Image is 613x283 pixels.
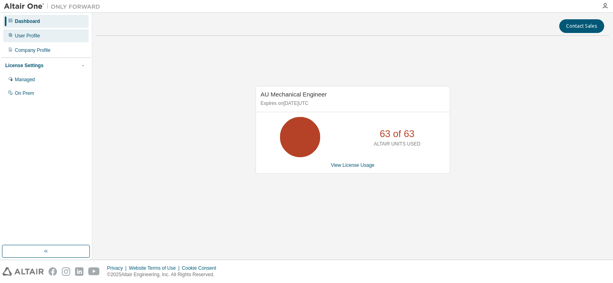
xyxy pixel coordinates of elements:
img: facebook.svg [49,267,57,276]
div: Managed [15,76,35,83]
p: ALTAIR UNITS USED [374,141,420,148]
img: linkedin.svg [75,267,83,276]
div: Company Profile [15,47,51,53]
div: User Profile [15,33,40,39]
div: On Prem [15,90,34,96]
p: Expires on [DATE] UTC [261,100,443,107]
span: AU Mechanical Engineer [261,91,327,98]
p: © 2025 Altair Engineering, Inc. All Rights Reserved. [107,271,221,278]
div: Dashboard [15,18,40,25]
a: View License Usage [331,162,375,168]
div: Cookie Consent [182,265,221,271]
p: 63 of 63 [380,127,414,141]
div: Website Terms of Use [129,265,182,271]
button: Contact Sales [559,19,604,33]
div: License Settings [5,62,43,69]
div: Privacy [107,265,129,271]
img: instagram.svg [62,267,70,276]
img: youtube.svg [88,267,100,276]
img: altair_logo.svg [2,267,44,276]
img: Altair One [4,2,104,10]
